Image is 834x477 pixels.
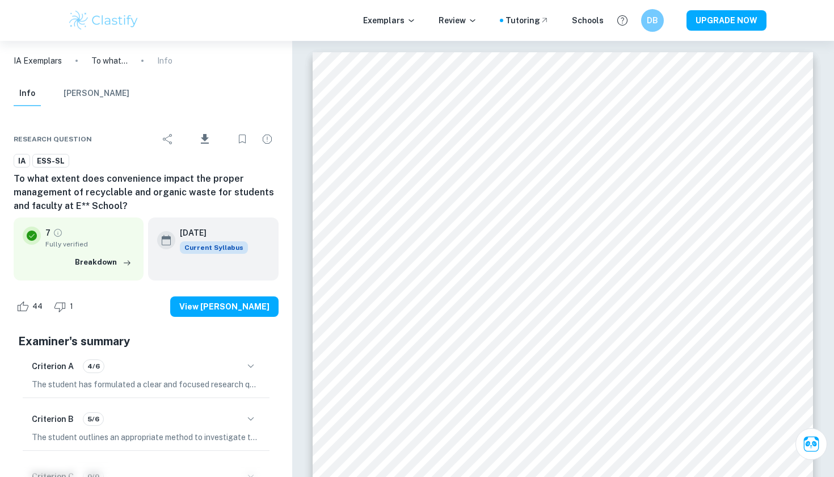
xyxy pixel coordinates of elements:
div: Dislike [51,298,79,316]
div: Like [14,298,49,316]
a: IA Exemplars [14,55,62,67]
p: Info [157,55,172,67]
p: Exemplars [363,14,416,27]
a: Grade fully verified [53,228,63,238]
span: Research question [14,134,92,144]
div: Report issue [256,128,279,150]
span: ESS-SL [33,156,69,167]
button: Info [14,81,41,106]
button: DB [641,9,664,32]
div: Download [182,124,229,154]
h6: Criterion B [32,413,74,425]
span: IA [14,156,30,167]
p: The student has formulated a clear and focused research question that is fully relevant to the in... [32,378,260,391]
h6: Criterion A [32,360,74,373]
p: Review [439,14,477,27]
a: Schools [572,14,604,27]
button: Help and Feedback [613,11,632,30]
h5: Examiner's summary [18,333,274,350]
p: 7 [45,227,50,239]
h6: [DATE] [180,227,239,239]
span: 4/6 [83,361,104,371]
button: Ask Clai [795,428,827,460]
button: Breakdown [72,254,134,271]
button: UPGRADE NOW [686,10,766,31]
a: ESS-SL [32,154,69,168]
button: View [PERSON_NAME] [170,296,279,317]
a: Tutoring [506,14,549,27]
div: Bookmark [231,128,254,150]
h6: To what extent does convenience impact the proper management of recyclable and organic waste for ... [14,172,279,213]
span: 5/6 [83,414,103,424]
p: The student outlines an appropriate method to investigate the research question regarding conveni... [32,431,260,443]
span: 1 [64,301,79,312]
span: 44 [26,301,49,312]
div: Share [157,128,179,150]
span: Current Syllabus [180,241,248,254]
a: IA [14,154,30,168]
button: [PERSON_NAME] [64,81,129,106]
h6: DB [646,14,659,27]
div: This exemplar is based on the current syllabus. Feel free to refer to it for inspiration/ideas wh... [180,241,248,254]
span: Fully verified [45,239,134,249]
img: Clastify logo [68,9,140,32]
p: To what extent does convenience impact the proper management of recyclable and organic waste for ... [91,55,128,67]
